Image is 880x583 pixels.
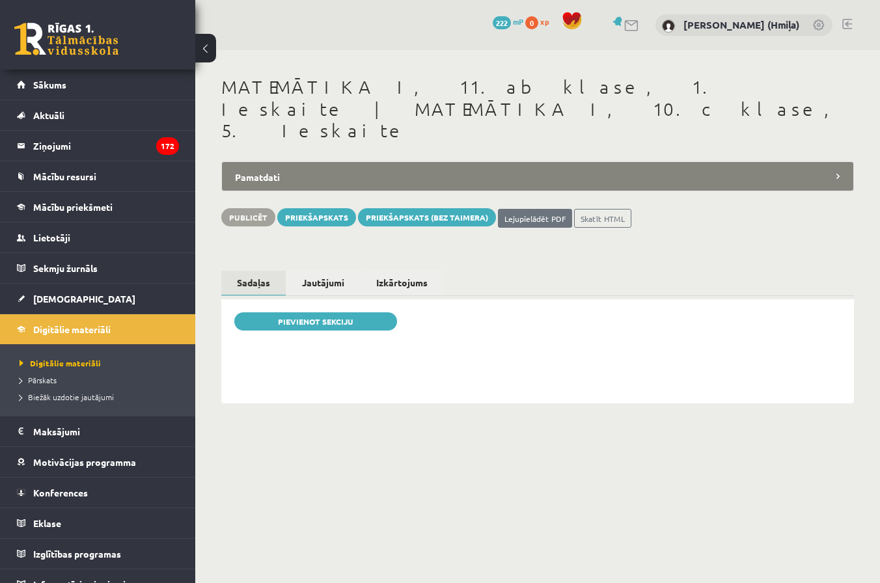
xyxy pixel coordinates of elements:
span: Mācību priekšmeti [33,201,113,213]
legend: Maksājumi [33,416,179,446]
span: Digitālie materiāli [20,358,101,368]
a: Sākums [17,70,179,100]
img: Anastasiia Khmil (Hmiļa) [662,20,675,33]
span: Aktuāli [33,109,64,121]
legend: Ziņojumi [33,131,179,161]
a: Maksājumi [17,416,179,446]
span: Biežāk uzdotie jautājumi [20,392,114,402]
a: Priekšapskats [277,208,356,226]
a: Rīgas 1. Tālmācības vidusskola [14,23,118,55]
i: 172 [156,137,179,155]
legend: Pamatdati [221,161,854,191]
a: Mācību resursi [17,161,179,191]
span: Izglītības programas [33,548,121,560]
a: Ziņojumi172 [17,131,179,161]
a: Jautājumi [286,271,360,295]
a: Mācību priekšmeti [17,192,179,222]
a: Eklase [17,508,179,538]
a: Sekmju žurnāls [17,253,179,283]
span: 222 [493,16,511,29]
span: Sekmju žurnāls [33,262,98,274]
span: mP [513,16,523,27]
span: Sākums [33,79,66,90]
a: Biežāk uzdotie jautājumi [20,391,182,403]
a: Konferences [17,478,179,508]
a: 222 mP [493,16,523,27]
a: Digitālie materiāli [20,357,182,369]
span: Lietotāji [33,232,70,243]
a: Izkārtojums [361,271,443,295]
a: Pievienot sekciju [234,312,397,331]
span: xp [540,16,549,27]
a: Sadaļas [221,271,286,296]
span: [DEMOGRAPHIC_DATA] [33,293,135,305]
span: Pārskats [20,375,57,385]
a: Digitālie materiāli [17,314,179,344]
a: Priekšapskats (bez taimera) [358,208,496,226]
a: Lietotāji [17,223,179,252]
button: Publicēt [221,208,275,226]
a: Pārskats [20,374,182,386]
a: Motivācijas programma [17,447,179,477]
span: 0 [525,16,538,29]
a: Skatīt HTML [574,209,631,228]
a: Izglītības programas [17,539,179,569]
a: Lejupielādēt PDF [498,209,572,228]
span: Konferences [33,487,88,498]
a: Aktuāli [17,100,179,130]
span: Eklase [33,517,61,529]
h1: MATEMĀTIKA I, 11.ab klase, 1. Ieskaite | MATEMĀTIKA I, 10.c klase, 5. Ieskaite [221,76,854,142]
a: [DEMOGRAPHIC_DATA] [17,284,179,314]
span: Mācību resursi [33,170,96,182]
a: [PERSON_NAME] (Hmiļa) [683,18,799,31]
span: Digitālie materiāli [33,323,111,335]
span: Motivācijas programma [33,456,136,468]
a: 0 xp [525,16,555,27]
